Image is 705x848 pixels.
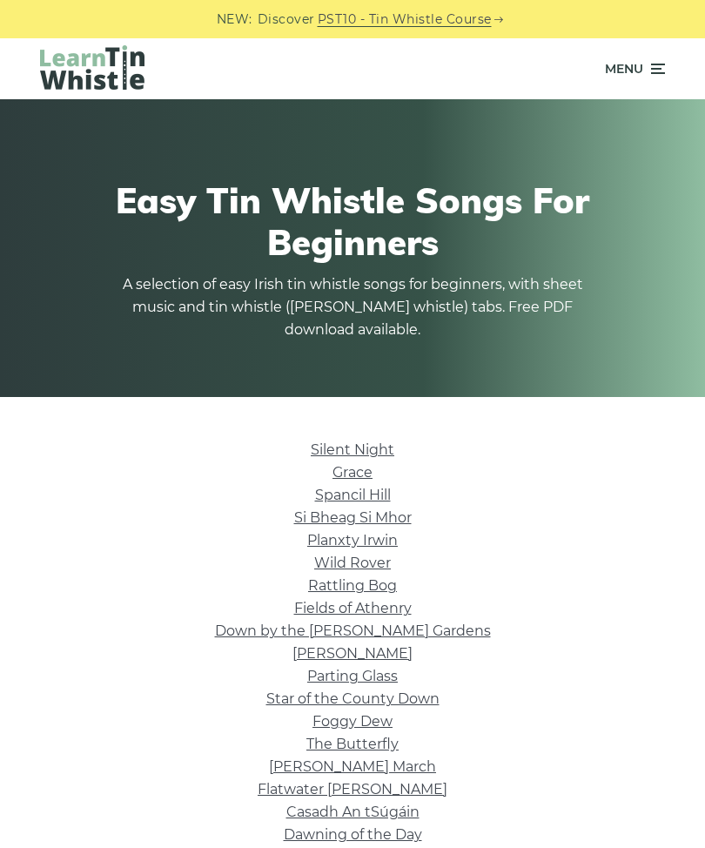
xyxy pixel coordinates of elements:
a: Silent Night [311,441,394,458]
a: Casadh An tSúgáin [286,804,420,820]
a: Down by the [PERSON_NAME] Gardens [215,623,491,639]
a: Flatwater [PERSON_NAME] [258,781,447,798]
a: Si­ Bheag Si­ Mhor [294,509,412,526]
a: Spancil Hill [315,487,391,503]
a: Planxty Irwin [307,532,398,549]
a: Grace [332,464,373,481]
img: LearnTinWhistle.com [40,45,144,90]
a: Parting Glass [307,668,398,684]
span: Menu [605,47,643,91]
p: A selection of easy Irish tin whistle songs for beginners, with sheet music and tin whistle ([PER... [117,273,587,341]
a: Dawning of the Day [284,826,422,843]
h1: Easy Tin Whistle Songs For Beginners [40,179,665,263]
a: Wild Rover [314,555,391,571]
a: Rattling Bog [308,577,397,594]
a: The Butterfly [306,736,399,752]
a: [PERSON_NAME] [292,645,413,662]
a: Foggy Dew [312,713,393,730]
a: Star of the County Down [266,690,440,707]
a: [PERSON_NAME] March [269,758,436,775]
a: Fields of Athenry [294,600,412,616]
